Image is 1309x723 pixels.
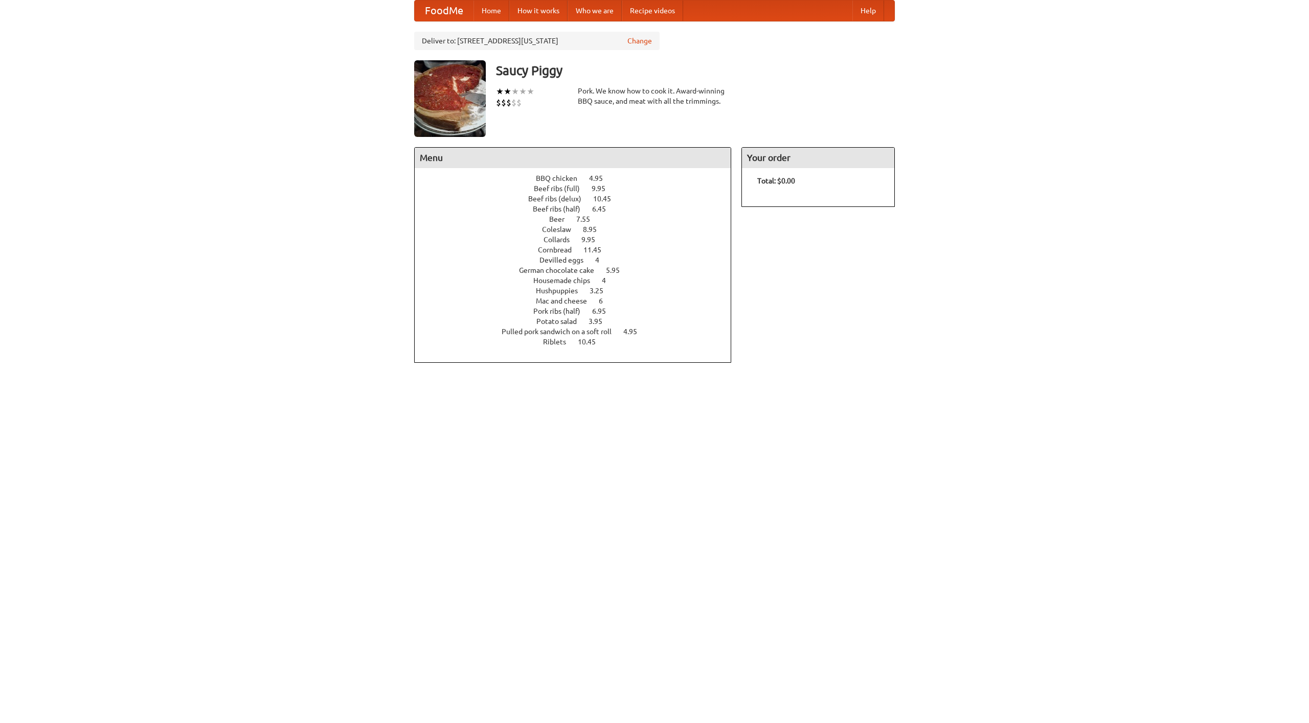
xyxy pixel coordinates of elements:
span: Housemade chips [533,276,600,285]
span: Coleslaw [542,225,581,234]
span: Pulled pork sandwich on a soft roll [502,328,622,336]
span: 9.95 [592,184,616,193]
span: Beef ribs (full) [534,184,590,193]
span: Riblets [543,338,576,346]
a: Change [627,36,652,46]
span: 6.95 [592,307,616,315]
h3: Saucy Piggy [496,60,895,81]
span: Pork ribs (half) [533,307,591,315]
a: Pork ribs (half) 6.95 [533,307,625,315]
span: Devilled eggs [539,256,594,264]
a: German chocolate cake 5.95 [519,266,639,274]
a: Cornbread 11.45 [538,246,620,254]
span: 11.45 [583,246,612,254]
li: $ [496,97,501,108]
a: Recipe videos [622,1,683,21]
span: 3.95 [589,317,613,325]
div: Pork. We know how to cook it. Award-winning BBQ sauce, and meat with all the trimmings. [578,86,731,106]
li: $ [511,97,516,108]
li: ★ [504,86,511,97]
li: $ [506,97,511,108]
a: Devilled eggs 4 [539,256,618,264]
span: 7.55 [576,215,600,223]
a: Beer 7.55 [549,215,609,223]
span: 10.45 [593,195,621,203]
span: 5.95 [606,266,630,274]
span: 6.45 [592,205,616,213]
a: Home [473,1,509,21]
li: ★ [519,86,527,97]
a: Beef ribs (full) 9.95 [534,184,624,193]
span: 6 [599,297,613,305]
span: Collards [544,236,580,244]
h4: Your order [742,148,894,168]
a: Help [852,1,884,21]
b: Total: $0.00 [757,177,795,185]
img: angular.jpg [414,60,486,137]
li: $ [516,97,522,108]
a: Collards 9.95 [544,236,614,244]
div: Deliver to: [STREET_ADDRESS][US_STATE] [414,32,660,50]
span: Beef ribs (half) [533,205,591,213]
a: FoodMe [415,1,473,21]
a: Pulled pork sandwich on a soft roll 4.95 [502,328,656,336]
span: 4.95 [589,174,613,182]
a: Beef ribs (delux) 10.45 [528,195,630,203]
span: Potato salad [536,317,587,325]
span: 3.25 [590,287,614,295]
span: 4 [602,276,616,285]
span: German chocolate cake [519,266,604,274]
span: Beef ribs (delux) [528,195,592,203]
a: Potato salad 3.95 [536,317,621,325]
li: ★ [496,86,504,97]
span: 4.95 [623,328,647,336]
a: Housemade chips 4 [533,276,625,285]
span: 10.45 [578,338,606,346]
span: Beer [549,215,575,223]
li: ★ [511,86,519,97]
span: 9.95 [581,236,605,244]
a: How it works [509,1,568,21]
a: Hushpuppies 3.25 [536,287,622,295]
span: BBQ chicken [536,174,588,182]
a: Beef ribs (half) 6.45 [533,205,625,213]
span: 4 [595,256,610,264]
span: 8.95 [583,225,607,234]
span: Cornbread [538,246,582,254]
h4: Menu [415,148,731,168]
a: Mac and cheese 6 [536,297,622,305]
a: Coleslaw 8.95 [542,225,616,234]
span: Mac and cheese [536,297,597,305]
a: Riblets 10.45 [543,338,615,346]
li: ★ [527,86,534,97]
a: Who we are [568,1,622,21]
span: Hushpuppies [536,287,588,295]
li: $ [501,97,506,108]
a: BBQ chicken 4.95 [536,174,622,182]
